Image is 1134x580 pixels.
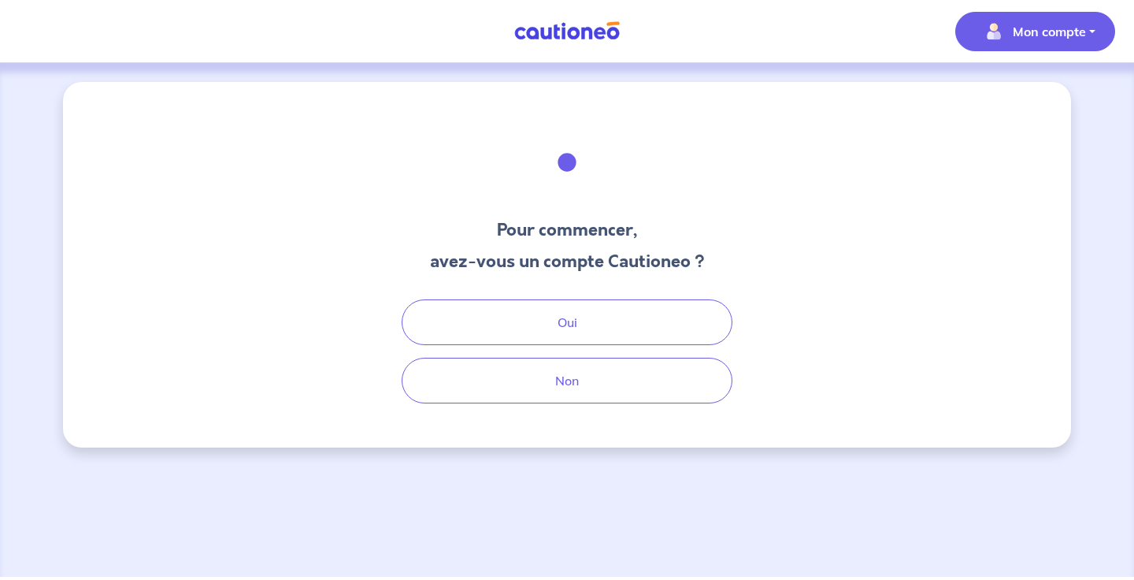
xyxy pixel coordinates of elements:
[430,217,705,243] h3: Pour commencer,
[1013,22,1086,41] p: Mon compte
[402,358,732,403] button: Non
[524,120,610,205] img: illu_welcome.svg
[430,249,705,274] h3: avez-vous un compte Cautioneo ?
[402,299,732,345] button: Oui
[981,19,1006,44] img: illu_account_valid_menu.svg
[955,12,1115,51] button: illu_account_valid_menu.svgMon compte
[508,21,626,41] img: Cautioneo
